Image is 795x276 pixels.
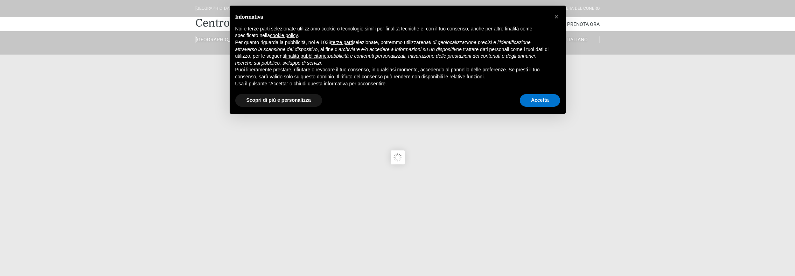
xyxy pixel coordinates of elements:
[195,16,330,30] a: Centro Vacanze De Angelis
[339,47,459,52] em: archiviare e/o accedere a informazioni su un dispositivo
[566,37,588,42] span: Italiano
[195,5,236,12] div: [GEOGRAPHIC_DATA]
[520,94,560,107] button: Accetta
[235,39,549,66] p: Per quanto riguarda la pubblicità, noi e 1038 selezionate, potremmo utilizzare , al fine di e tra...
[235,14,549,20] h2: Informativa
[551,11,562,22] button: Chiudi questa informativa
[559,5,600,12] div: Riviera Del Conero
[195,36,240,43] a: [GEOGRAPHIC_DATA]
[235,40,531,52] em: dati di geolocalizzazione precisi e l’identificazione attraverso la scansione del dispositivo
[235,94,322,107] button: Scopri di più e personalizza
[555,13,559,21] span: ×
[235,26,549,39] p: Noi e terze parti selezionate utilizziamo cookie o tecnologie simili per finalità tecniche e, con...
[567,17,600,31] a: Prenota Ora
[331,39,353,46] button: terze parti
[270,33,298,38] a: cookie policy
[555,36,600,43] a: Italiano
[235,80,549,87] p: Usa il pulsante “Accetta” o chiudi questa informativa per acconsentire.
[285,53,327,60] button: finalità pubblicitarie
[235,66,549,80] p: Puoi liberamente prestare, rifiutare o revocare il tuo consenso, in qualsiasi momento, accedendo ...
[235,53,536,66] em: pubblicità e contenuti personalizzati, misurazione delle prestazioni dei contenuti e degli annunc...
